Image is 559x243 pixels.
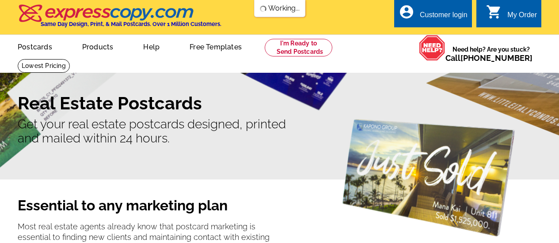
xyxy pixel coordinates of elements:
[399,4,414,20] i: account_circle
[18,117,541,146] p: Get your real estate postcards designed, printed and mailed within 24 hours.
[486,4,502,20] i: shopping_cart
[259,5,266,12] img: loading...
[486,10,537,21] a: shopping_cart My Order
[18,93,541,114] h1: Real Estate Postcards
[68,36,128,56] a: Products
[342,119,515,236] img: real-estate-postcards.png
[399,10,468,21] a: account_circle Customer login
[445,45,537,63] span: Need help? Are you stuck?
[445,53,532,63] span: Call
[419,35,445,61] img: help
[41,21,221,27] h4: Same Day Design, Print, & Mail Postcards. Over 1 Million Customers.
[18,11,221,27] a: Same Day Design, Print, & Mail Postcards. Over 1 Million Customers.
[507,11,537,23] div: My Order
[175,36,256,56] a: Free Templates
[129,36,174,56] a: Help
[18,197,289,217] h2: Essential to any marketing plan
[460,53,532,63] a: [PHONE_NUMBER]
[420,11,468,23] div: Customer login
[4,36,66,56] a: Postcards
